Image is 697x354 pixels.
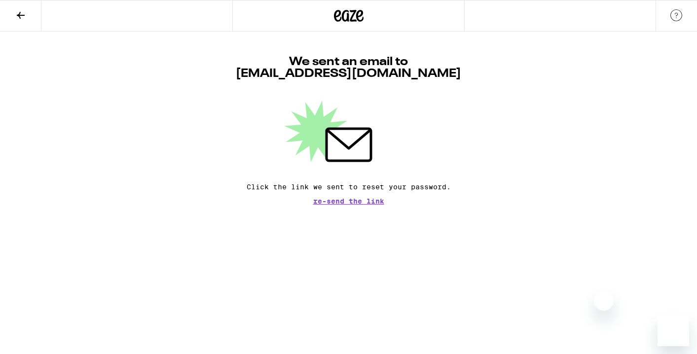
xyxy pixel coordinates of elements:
[247,183,451,191] p: Click the link we sent to reset your password.
[313,198,384,205] button: Re-send the link
[594,291,614,311] iframe: Close message
[236,56,461,80] h1: We sent an email to [EMAIL_ADDRESS][DOMAIN_NAME]
[658,315,689,346] iframe: Button to launch messaging window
